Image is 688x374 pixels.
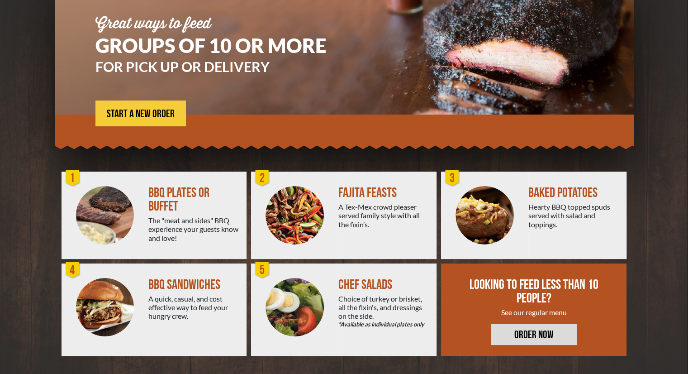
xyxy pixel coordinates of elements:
img: Salad-Circle.png [266,278,324,336]
img: PEJ-Fajitas.png [266,186,324,245]
h1: GROUPS OF 10 OR MORE [95,36,353,55]
img: PEJ-Baked-Potato.png [456,186,514,245]
div: CHEF SALADS [338,278,429,292]
div: The "meat and sides" BBQ experience your guests know and love! [148,216,239,242]
div: FAJITA FEASTS [338,186,429,200]
div: A quick, casual, and cost effective way to feed your hungry crew. [148,294,239,321]
a: ORDER NOW [491,324,577,345]
div: BBQ PLATES OR BUFFET [148,186,239,213]
div: BAKED POTATOES [528,186,619,200]
div: See our regular menu [468,308,600,316]
em: *Available as individual plates only [338,320,429,329]
div: Great ways to feed [95,17,353,31]
a: START A NEW ORDER [95,101,186,126]
div: Choice of turkey or brisket, all the fixin's, and dressings on the side. [338,294,429,329]
div: 1 [64,169,82,187]
div: 3 [443,169,461,187]
img: PEJ-BBQ-Sandwich.png [76,278,134,336]
div: Hearty BBQ topped spuds served with salad and toppings. [528,202,619,229]
div: BBQ SANDWICHES [148,278,239,292]
span: START A NEW ORDER [107,109,175,120]
h3: FOR PICK UP OR DELIVERY [95,60,353,73]
div: A Tex-Mex crowd pleaser served family style with all the fixin’s. [338,202,429,229]
img: PEJ-BBQ-Buffet.png [76,186,134,245]
div: 4 [64,261,82,279]
div: 5 [253,261,271,279]
div: LOOKING TO FEED LESS THAN 10 PEOPLE? [468,278,600,305]
div: 2 [253,169,271,187]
